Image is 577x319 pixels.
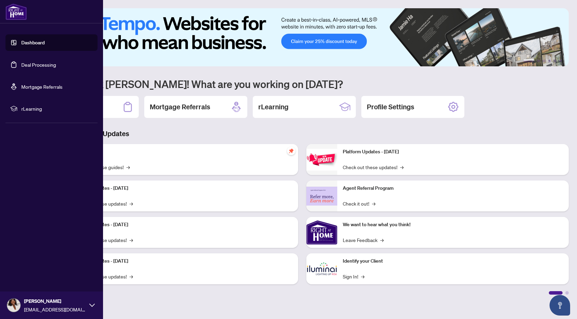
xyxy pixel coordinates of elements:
[550,295,570,316] button: Open asap
[306,187,337,206] img: Agent Referral Program
[543,59,545,62] button: 3
[400,163,404,171] span: →
[36,77,569,90] h1: Welcome back [PERSON_NAME]! What are you working on [DATE]?
[523,59,534,62] button: 1
[554,59,556,62] button: 5
[287,147,295,155] span: pushpin
[343,163,404,171] a: Check out these updates!→
[150,102,210,112] h2: Mortgage Referrals
[306,149,337,170] img: Platform Updates - June 23, 2025
[24,297,86,305] span: [PERSON_NAME]
[129,236,133,244] span: →
[559,59,562,62] button: 6
[343,236,384,244] a: Leave Feedback→
[372,200,375,207] span: →
[548,59,551,62] button: 4
[306,253,337,284] img: Identify your Client
[343,200,375,207] a: Check it out!→
[306,217,337,248] img: We want to hear what you think!
[36,129,569,139] h3: Brokerage & Industry Updates
[361,273,364,280] span: →
[21,62,56,68] a: Deal Processing
[343,148,563,156] p: Platform Updates - [DATE]
[7,299,20,312] img: Profile Icon
[72,148,293,156] p: Self-Help
[129,273,133,280] span: →
[537,59,540,62] button: 2
[343,221,563,229] p: We want to hear what you think!
[72,221,293,229] p: Platform Updates - [DATE]
[5,3,27,20] img: logo
[126,163,130,171] span: →
[380,236,384,244] span: →
[21,40,45,46] a: Dashboard
[21,84,63,90] a: Mortgage Referrals
[36,8,569,66] img: Slide 0
[72,185,293,192] p: Platform Updates - [DATE]
[343,257,563,265] p: Identify your Client
[24,306,86,313] span: [EMAIL_ADDRESS][DOMAIN_NAME]
[21,105,93,112] span: rLearning
[343,273,364,280] a: Sign In!→
[129,200,133,207] span: →
[72,257,293,265] p: Platform Updates - [DATE]
[367,102,414,112] h2: Profile Settings
[258,102,288,112] h2: rLearning
[343,185,563,192] p: Agent Referral Program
